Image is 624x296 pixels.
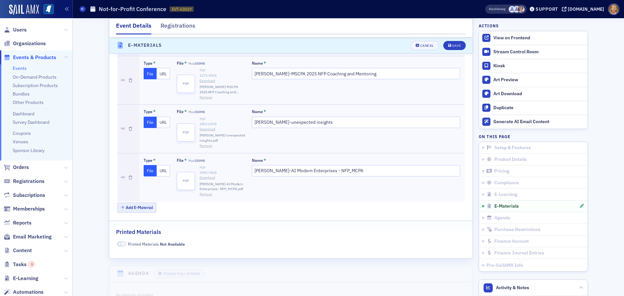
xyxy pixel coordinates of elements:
div: 2989.74 KB [200,170,245,175]
span: Subscriptions [13,192,45,199]
span: Registrations [13,178,45,185]
span: EVT-63019 [172,6,191,12]
button: Toggle Full Screen [153,269,205,278]
span: MSCPA Conference [509,6,515,13]
button: URL [157,68,170,79]
div: Toggle Full Screen [163,272,200,276]
a: Dashboard [13,111,34,117]
div: 2803.61 KB [200,122,245,127]
a: Content [4,247,32,254]
button: File [144,68,157,79]
div: Registrations [161,21,195,33]
button: Remove [200,143,212,148]
h4: Agenda [128,270,149,277]
a: Download [200,175,245,180]
span: Lydia Carlisle [518,6,525,13]
div: Name [252,158,263,163]
a: Automations [4,289,44,296]
a: Kiosk [479,59,588,73]
span: [PERSON_NAME]-MSCPA 2025 NFP Coaching and Mentoring.pdf [200,84,245,95]
abbr: This field is required [264,158,266,162]
a: Users [4,26,27,33]
span: Max [188,110,205,114]
img: SailAMX [44,4,54,14]
a: Coupons [13,130,31,136]
button: File [144,165,157,176]
div: File [177,61,184,66]
h1: Not-for-Profit Conference [99,5,166,13]
a: Registrations [4,178,45,185]
div: Kiosk [493,63,584,69]
span: Not Available [117,241,126,246]
span: Email Marketing [13,233,52,240]
span: Finance Account [494,238,529,244]
button: File [144,117,157,128]
button: Remove [200,95,212,100]
div: 1275.49 KB [200,73,245,78]
span: Users [13,26,27,33]
div: Event Details [116,21,151,34]
div: PDF [200,165,245,170]
span: Product Details [494,157,527,162]
a: Download [200,127,245,132]
a: Sponsor Library [13,148,45,153]
span: Agenda [494,215,510,221]
div: 3 [28,261,35,268]
span: Not Available [160,241,185,247]
div: PDF [200,68,245,73]
span: Organizations [13,40,46,47]
a: Bundles [13,91,30,97]
span: E-Learning [13,275,38,282]
button: Remove [200,192,212,197]
span: Setup & Features [494,145,531,151]
button: URL [157,165,170,176]
a: E-Learning [4,275,38,282]
a: Subscription Products [13,83,58,88]
div: Also [489,7,495,11]
a: Orders [4,164,29,171]
div: Name [252,109,263,114]
span: Pricing [494,168,509,174]
span: Compliance [494,180,519,186]
div: Cancel [420,44,434,47]
abbr: This field is required [153,109,156,114]
div: Stream Control Room [493,49,584,55]
span: E-Learning [494,192,517,198]
div: Generate AI Email Content [493,119,584,125]
span: 250MB [194,61,205,66]
span: Ellen Yarbrough [513,6,520,13]
a: Memberships [4,205,45,212]
abbr: This field is required [184,61,187,65]
span: Orders [13,164,29,171]
a: Other Products [13,99,44,105]
span: Activity & Notes [496,284,529,291]
button: [DOMAIN_NAME] [562,7,606,11]
div: File [177,158,184,163]
div: Name [252,61,263,66]
button: Save [443,41,466,50]
h2: Printed Materials [116,228,161,236]
div: Type [144,109,152,114]
a: Art Download [479,87,588,101]
a: Reports [4,219,32,226]
button: Duplicate [479,101,588,115]
img: SailAMX [9,5,39,15]
div: Duplicate [493,105,584,111]
abbr: This field is required [264,61,266,65]
span: Content [13,247,32,254]
span: Printed Materials [128,241,185,247]
div: Art Download [493,91,584,97]
span: Max [188,61,205,66]
span: Profile [608,4,619,15]
span: Events & Products [13,54,56,61]
h4: On this page [479,134,588,139]
a: View on Frontend [479,31,588,45]
a: Email Marketing [4,233,52,240]
div: Type [144,61,152,66]
button: URL [157,117,170,128]
button: Add E-Material [117,202,157,212]
a: Art Preview [479,73,588,87]
span: E-Materials [494,203,519,209]
div: Art Preview [493,77,584,83]
div: Type [144,158,152,163]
